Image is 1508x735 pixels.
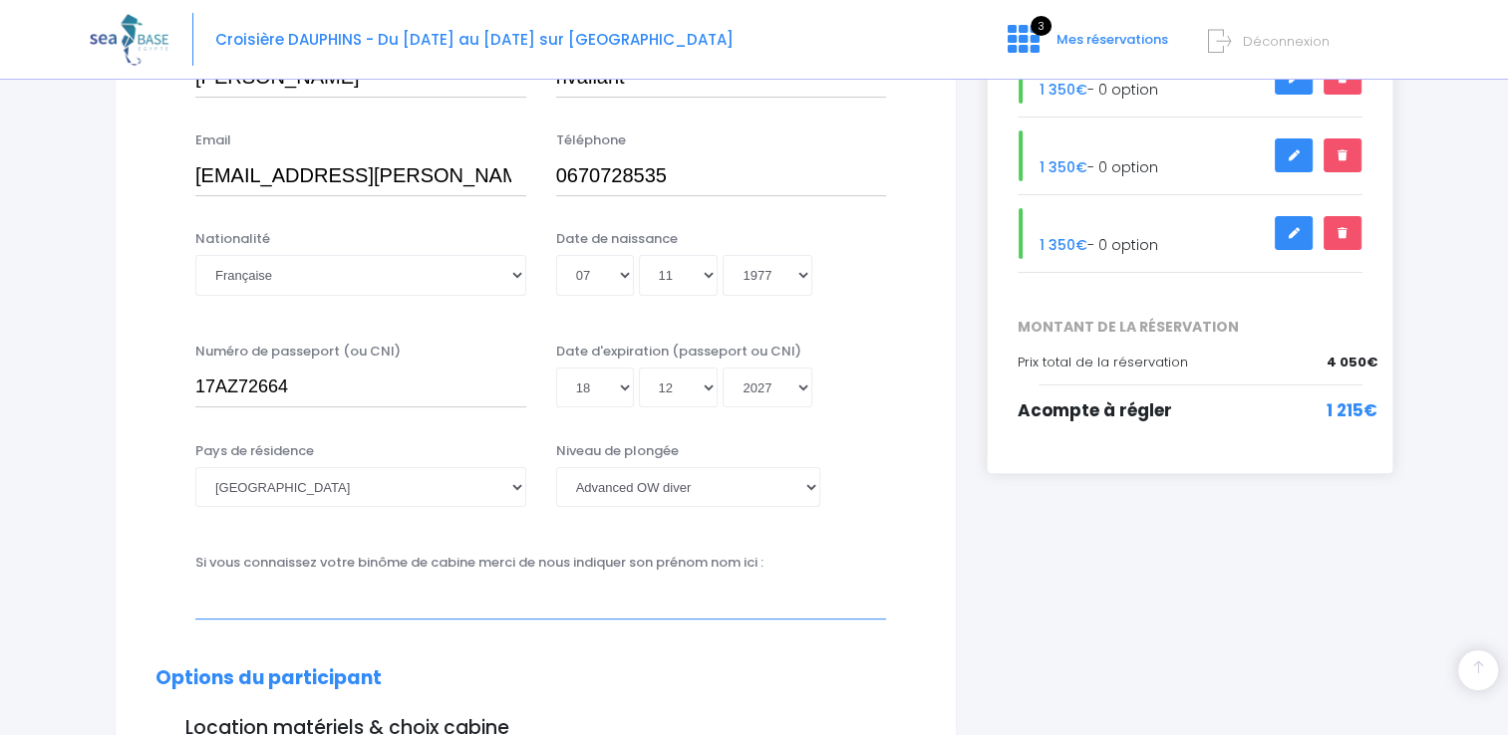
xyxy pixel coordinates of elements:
[195,130,231,150] label: Email
[1243,32,1330,51] span: Déconnexion
[1003,208,1377,259] div: - 0 option
[1031,16,1052,36] span: 3
[1040,235,1087,255] span: 1 350€
[1003,130,1377,181] div: - 0 option
[556,441,679,461] label: Niveau de plongée
[195,229,270,249] label: Nationalité
[1040,157,1087,177] span: 1 350€
[556,342,801,362] label: Date d'expiration (passeport ou CNI)
[215,29,734,50] span: Croisière DAUPHINS - Du [DATE] au [DATE] sur [GEOGRAPHIC_DATA]
[1327,353,1377,372] span: 4 050€
[1003,317,1377,338] span: MONTANT DE LA RÉSERVATION
[195,441,314,461] label: Pays de résidence
[992,37,1180,56] a: 3 Mes réservations
[195,553,763,573] label: Si vous connaissez votre binôme de cabine merci de nous indiquer son prénom nom ici :
[1018,353,1188,371] span: Prix total de la réservation
[1040,80,1087,100] span: 1 350€
[195,342,401,362] label: Numéro de passeport (ou CNI)
[1056,30,1168,49] span: Mes réservations
[556,130,626,150] label: Téléphone
[1018,398,1172,422] span: Acompte à régler
[556,229,678,249] label: Date de naissance
[155,667,916,690] h2: Options du participant
[1327,398,1377,424] span: 1 215€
